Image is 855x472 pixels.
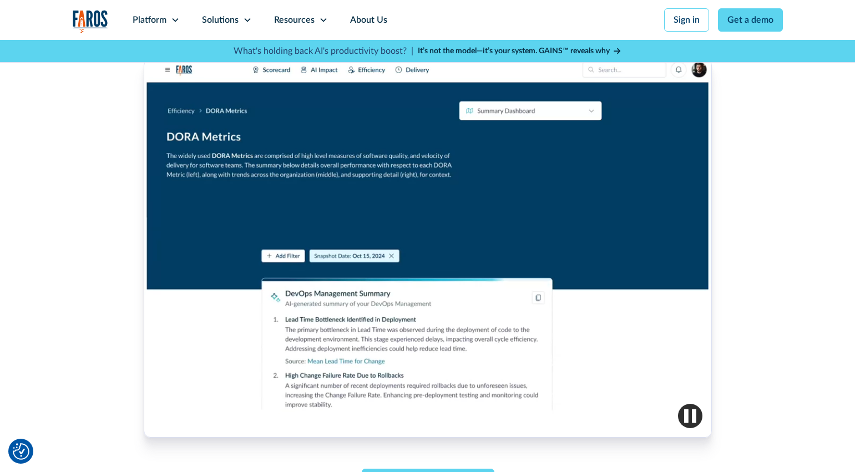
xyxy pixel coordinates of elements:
[678,404,702,428] img: Pause video
[664,8,709,32] a: Sign in
[133,13,166,27] div: Platform
[73,10,108,33] img: Logo of the analytics and reporting company Faros.
[13,443,29,460] img: Revisit consent button
[202,13,239,27] div: Solutions
[13,443,29,460] button: Cookie Settings
[274,13,315,27] div: Resources
[718,8,783,32] a: Get a demo
[418,47,610,55] strong: It’s not the model—it’s your system. GAINS™ reveals why
[234,44,413,58] p: What's holding back AI's productivity boost? |
[418,45,622,57] a: It’s not the model—it’s your system. GAINS™ reveals why
[73,10,108,33] a: home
